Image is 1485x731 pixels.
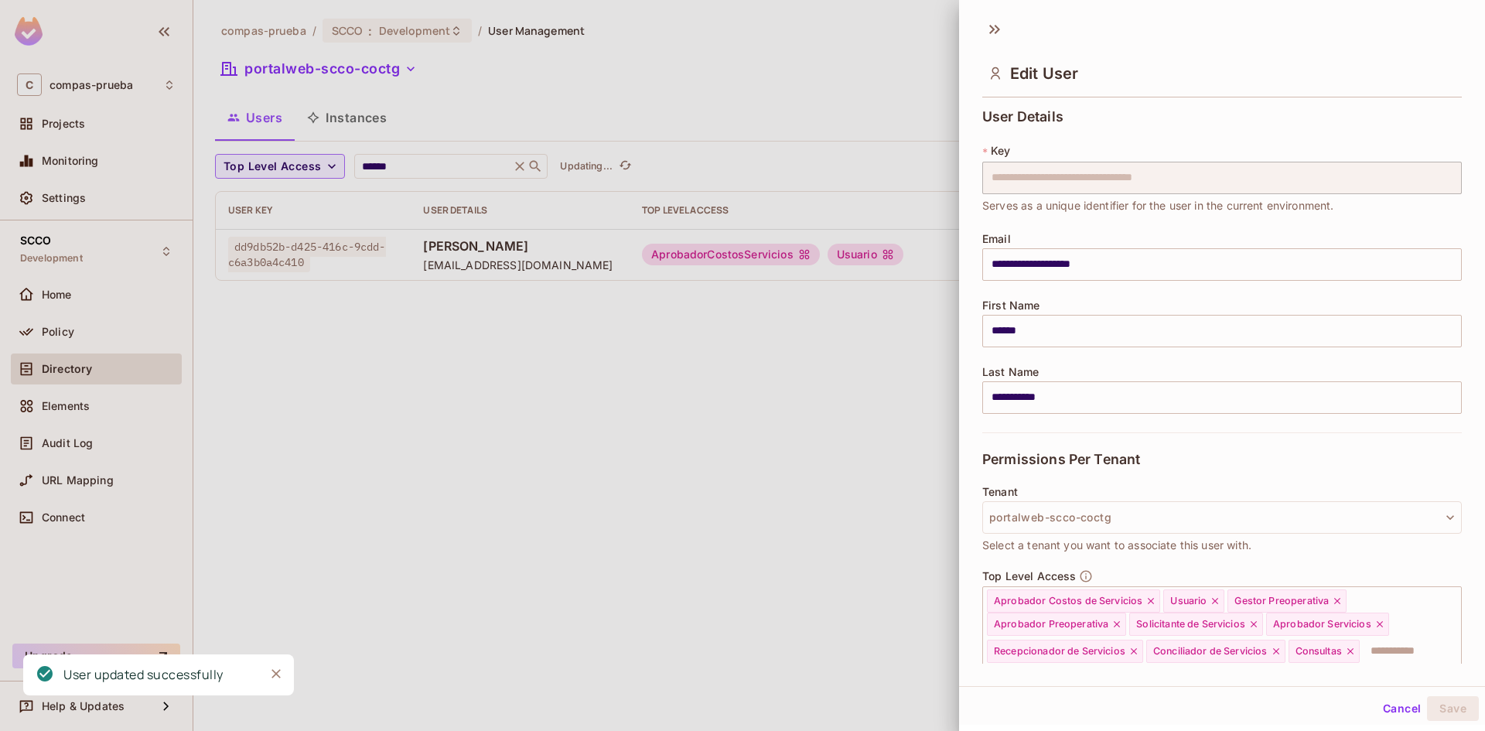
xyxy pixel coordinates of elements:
[1289,640,1360,663] div: Consultas
[982,537,1251,554] span: Select a tenant you want to associate this user with.
[982,233,1011,245] span: Email
[1296,645,1342,658] span: Consultas
[1153,645,1268,658] span: Conciliador de Servicios
[1129,613,1263,636] div: Solicitante de Servicios
[987,613,1126,636] div: Aprobador Preoperativa
[1227,589,1347,613] div: Gestor Preoperativa
[63,665,224,685] div: User updated successfully
[1453,626,1456,629] button: Open
[265,662,288,685] button: Close
[994,595,1142,607] span: Aprobador Costos de Servicios
[991,145,1010,157] span: Key
[982,109,1063,125] span: User Details
[1010,64,1078,83] span: Edit User
[982,486,1018,498] span: Tenant
[1136,618,1245,630] span: Solicitante de Servicios
[1234,595,1329,607] span: Gestor Preoperativa
[982,570,1076,582] span: Top Level Access
[994,645,1125,658] span: Recepcionador de Servicios
[1273,618,1371,630] span: Aprobador Servicios
[1146,640,1285,663] div: Conciliador de Servicios
[982,366,1039,378] span: Last Name
[994,618,1108,630] span: Aprobador Preoperativa
[1170,595,1207,607] span: Usuario
[982,452,1140,467] span: Permissions Per Tenant
[1266,613,1389,636] div: Aprobador Servicios
[987,589,1160,613] div: Aprobador Costos de Servicios
[982,501,1462,534] button: portalweb-scco-coctg
[982,299,1040,312] span: First Name
[982,197,1334,214] span: Serves as a unique identifier for the user in the current environment.
[1377,696,1427,721] button: Cancel
[1427,696,1479,721] button: Save
[987,640,1143,663] div: Recepcionador de Servicios
[1163,589,1224,613] div: Usuario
